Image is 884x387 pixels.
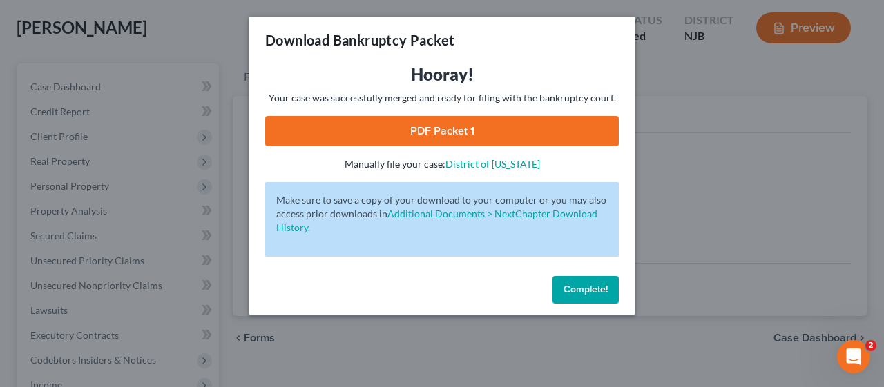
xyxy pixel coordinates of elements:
a: Additional Documents > NextChapter Download History. [276,208,597,233]
span: 2 [865,340,876,351]
p: Your case was successfully merged and ready for filing with the bankruptcy court. [265,91,619,105]
h3: Hooray! [265,63,619,86]
iframe: Intercom live chat [837,340,870,373]
p: Make sure to save a copy of your download to your computer or you may also access prior downloads in [276,193,608,235]
a: PDF Packet 1 [265,116,619,146]
span: Complete! [564,284,608,295]
button: Complete! [552,276,619,304]
p: Manually file your case: [265,157,619,171]
h3: Download Bankruptcy Packet [265,30,454,50]
a: District of [US_STATE] [445,158,540,170]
